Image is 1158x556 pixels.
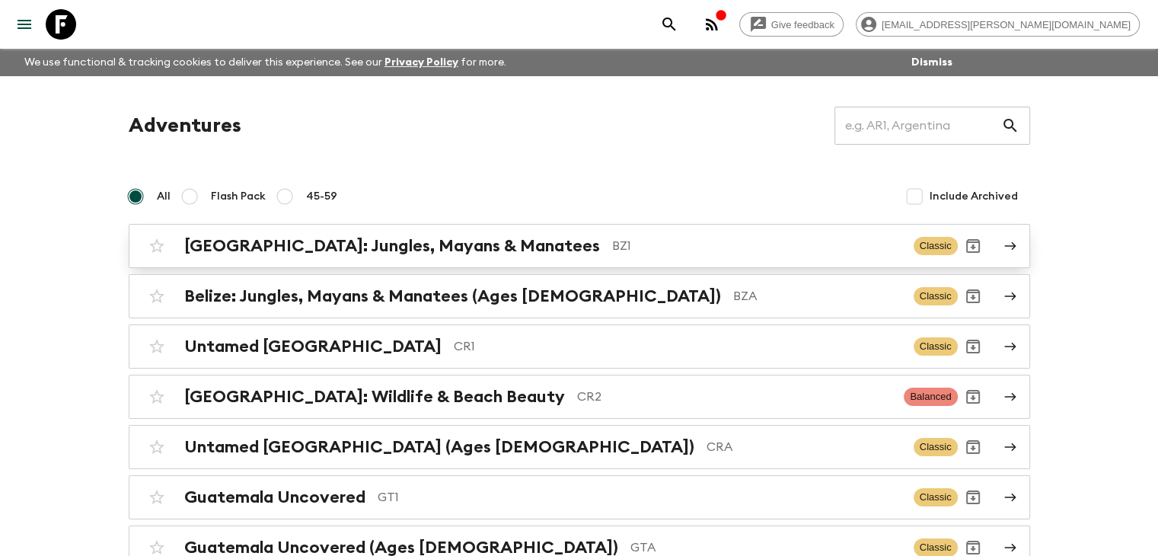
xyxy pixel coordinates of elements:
p: CR2 [577,388,892,406]
a: Belize: Jungles, Mayans & Manatees (Ages [DEMOGRAPHIC_DATA])BZAClassicArchive [129,274,1030,318]
button: menu [9,9,40,40]
p: We use functional & tracking cookies to deliver this experience. See our for more. [18,49,512,76]
h2: [GEOGRAPHIC_DATA]: Wildlife & Beach Beauty [184,387,565,407]
button: Archive [958,231,988,261]
a: Untamed [GEOGRAPHIC_DATA] (Ages [DEMOGRAPHIC_DATA])CRAClassicArchive [129,425,1030,469]
span: Give feedback [763,19,843,30]
h2: [GEOGRAPHIC_DATA]: Jungles, Mayans & Manatees [184,236,600,256]
h2: Untamed [GEOGRAPHIC_DATA] (Ages [DEMOGRAPHIC_DATA]) [184,437,694,457]
button: search adventures [654,9,684,40]
span: Classic [914,488,958,506]
a: Untamed [GEOGRAPHIC_DATA]CR1ClassicArchive [129,324,1030,369]
span: [EMAIL_ADDRESS][PERSON_NAME][DOMAIN_NAME] [873,19,1139,30]
span: Classic [914,337,958,356]
h2: Untamed [GEOGRAPHIC_DATA] [184,337,442,356]
button: Archive [958,482,988,513]
button: Archive [958,432,988,462]
button: Archive [958,382,988,412]
input: e.g. AR1, Argentina [834,104,1001,147]
a: Privacy Policy [384,57,458,68]
p: GT1 [378,488,901,506]
span: All [157,189,171,204]
a: [GEOGRAPHIC_DATA]: Jungles, Mayans & ManateesBZ1ClassicArchive [129,224,1030,268]
a: Guatemala UncoveredGT1ClassicArchive [129,475,1030,519]
span: Flash Pack [211,189,266,204]
div: [EMAIL_ADDRESS][PERSON_NAME][DOMAIN_NAME] [856,12,1140,37]
p: CRA [707,438,901,456]
a: [GEOGRAPHIC_DATA]: Wildlife & Beach BeautyCR2BalancedArchive [129,375,1030,419]
span: 45-59 [306,189,337,204]
span: Classic [914,438,958,456]
button: Archive [958,331,988,362]
p: BZA [733,287,901,305]
button: Dismiss [908,52,956,73]
h1: Adventures [129,110,241,141]
h2: Belize: Jungles, Mayans & Manatees (Ages [DEMOGRAPHIC_DATA]) [184,286,721,306]
h2: Guatemala Uncovered [184,487,365,507]
p: BZ1 [612,237,901,255]
p: CR1 [454,337,901,356]
span: Classic [914,287,958,305]
span: Balanced [904,388,957,406]
span: Include Archived [930,189,1018,204]
a: Give feedback [739,12,844,37]
button: Archive [958,281,988,312]
span: Classic [914,237,958,255]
